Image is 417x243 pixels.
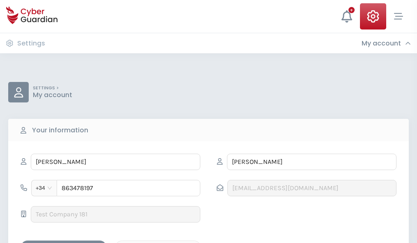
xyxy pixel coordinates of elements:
h3: My account [362,39,401,48]
div: My account [362,39,411,48]
p: My account [33,91,72,99]
div: + [348,7,355,13]
p: SETTINGS > [33,85,72,91]
h3: Settings [17,39,45,48]
b: Your information [32,125,88,135]
input: 612345678 [57,180,200,196]
span: +34 [36,182,53,194]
